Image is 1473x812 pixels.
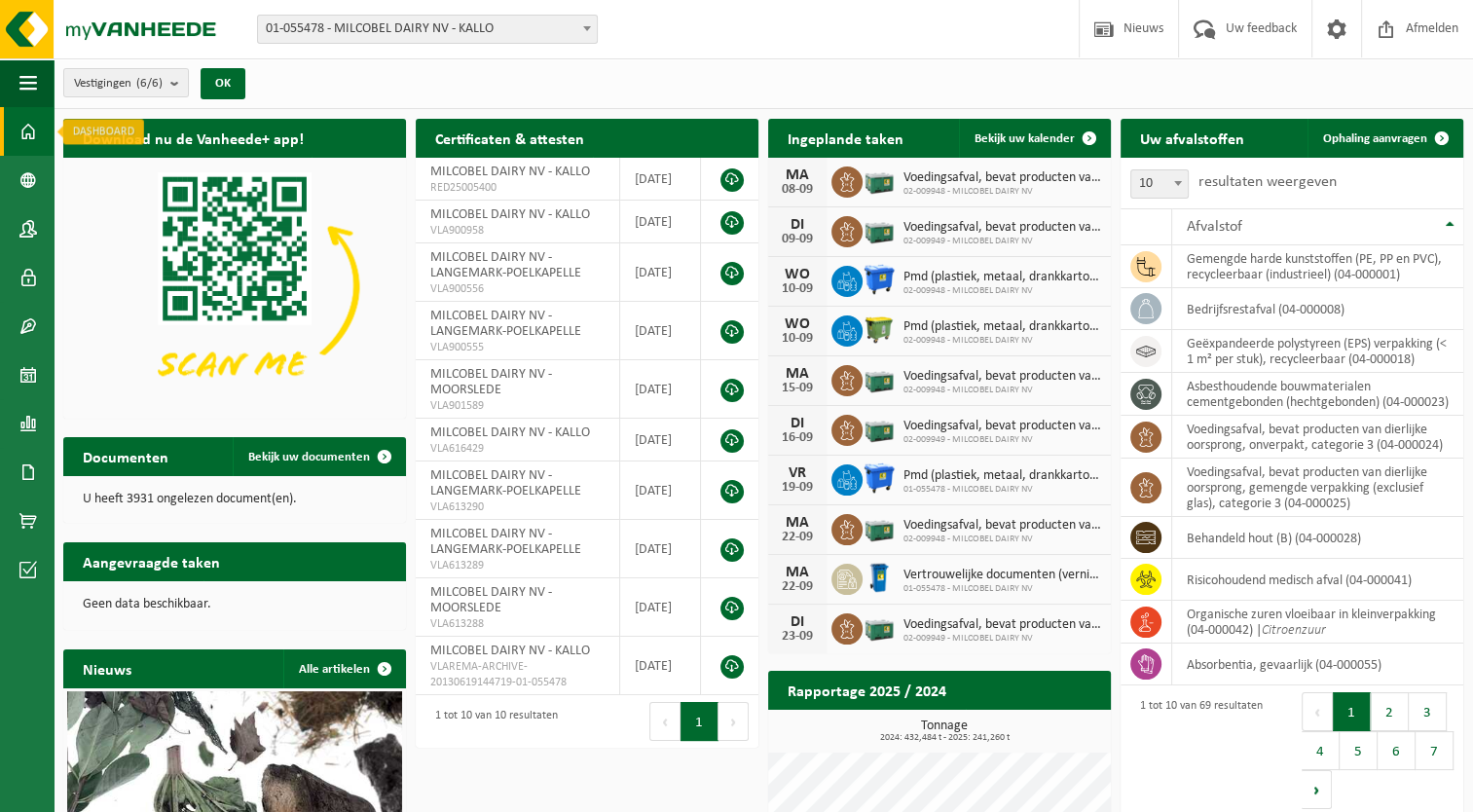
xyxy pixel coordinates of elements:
[863,561,896,594] img: WB-0240-HPE-BE-09
[1172,644,1463,685] td: absorbentia, gevaarlijk (04-000055)
[903,534,1101,545] span: 02-009948 - MILCOBEL DAIRY NV
[63,158,406,415] img: Download de VHEPlus App
[903,270,1101,285] span: Pmd (plastiek, metaal, drankkartons) (bedrijven)
[620,243,701,302] td: [DATE]
[416,119,604,157] h2: Certificaten & attesten
[681,702,718,741] button: 1
[903,236,1101,247] span: 02-009949 - MILCOBEL DAIRY NV
[620,520,701,578] td: [DATE]
[430,468,581,498] span: MILCOBEL DAIRY NV - LANGEMARK-POELKAPELLE
[283,649,404,688] a: Alle artikelen
[863,610,896,644] img: PB-LB-0680-HPE-GN-01
[1172,559,1463,601] td: risicohoudend medisch afval (04-000041)
[430,558,605,573] span: VLA613289
[1172,601,1463,644] td: organische zuren vloeibaar in kleinverpakking (04-000042) |
[1323,132,1427,145] span: Ophaling aanvragen
[778,565,817,580] div: MA
[1172,330,1463,373] td: geëxpandeerde polystyreen (EPS) verpakking (< 1 m² per stuk), recycleerbaar (04-000018)
[430,616,605,632] span: VLA613288
[903,518,1101,534] span: Voedingsafval, bevat producten van dierlijke oorsprong, gemengde verpakking (exc...
[863,362,896,395] img: PB-LB-0680-HPE-GN-01
[430,367,552,397] span: MILCOBEL DAIRY NV - MOORSLEDE
[620,461,701,520] td: [DATE]
[1302,770,1332,809] button: Next
[903,583,1101,595] span: 01-055478 - MILCOBEL DAIRY NV
[778,382,817,395] div: 15-09
[778,416,817,431] div: DI
[718,702,749,741] button: Next
[430,180,605,196] span: RED25005400
[620,302,701,360] td: [DATE]
[959,119,1109,158] a: Bekijk uw kalender
[430,585,552,615] span: MILCOBEL DAIRY NV - MOORSLEDE
[778,481,817,495] div: 19-09
[430,499,605,515] span: VLA613290
[903,220,1101,236] span: Voedingsafval, bevat producten van dierlijke oorsprong, onverpakt, categorie 3
[778,267,817,282] div: WO
[1130,169,1189,199] span: 10
[430,223,605,239] span: VLA900958
[63,542,239,580] h2: Aangevraagde taken
[1172,459,1463,517] td: voedingsafval, bevat producten van dierlijke oorsprong, gemengde verpakking (exclusief glas), cat...
[1340,731,1378,770] button: 5
[778,531,817,544] div: 22-09
[903,419,1101,434] span: Voedingsafval, bevat producten van dierlijke oorsprong, onverpakt, categorie 3
[258,16,597,43] span: 01-055478 - MILCOBEL DAIRY NV - KALLO
[430,309,581,339] span: MILCOBEL DAIRY NV - LANGEMARK-POELKAPELLE
[63,68,189,97] button: Vestigingen(6/6)
[1307,119,1461,158] a: Ophaling aanvragen
[1172,245,1463,288] td: gemengde harde kunststoffen (PE, PP en PVC), recycleerbaar (industrieel) (04-000001)
[778,580,817,594] div: 22-09
[1121,119,1264,157] h2: Uw afvalstoffen
[778,465,817,481] div: VR
[620,637,701,695] td: [DATE]
[430,250,581,280] span: MILCOBEL DAIRY NV - LANGEMARK-POELKAPELLE
[425,700,558,743] div: 1 tot 10 van 10 resultaten
[778,614,817,630] div: DI
[1130,690,1263,811] div: 1 tot 10 van 69 resultaten
[1378,731,1416,770] button: 6
[903,617,1101,633] span: Voedingsafval, bevat producten van dierlijke oorsprong, onverpakt, categorie 3
[649,702,681,741] button: Previous
[903,170,1101,186] span: Voedingsafval, bevat producten van dierlijke oorsprong, gemengde verpakking (exc...
[620,201,701,243] td: [DATE]
[1302,731,1340,770] button: 4
[136,77,163,90] count: (6/6)
[975,132,1075,145] span: Bekijk uw kalender
[430,165,590,179] span: MILCOBEL DAIRY NV - KALLO
[1172,517,1463,559] td: behandeld hout (B) (04-000028)
[1198,174,1337,190] label: resultaten weergeven
[778,720,1111,743] h3: Tonnage
[430,659,605,690] span: VLAREMA-ARCHIVE-20130619144719-01-055478
[863,263,896,296] img: WB-1100-HPE-BE-01
[201,68,245,99] button: OK
[778,217,817,233] div: DI
[257,15,598,44] span: 01-055478 - MILCOBEL DAIRY NV - KALLO
[903,385,1101,396] span: 02-009948 - MILCOBEL DAIRY NV
[430,398,605,414] span: VLA901589
[903,434,1101,446] span: 02-009949 - MILCOBEL DAIRY NV
[430,644,590,658] span: MILCOBEL DAIRY NV - KALLO
[903,285,1101,297] span: 02-009948 - MILCOBEL DAIRY NV
[1371,692,1409,731] button: 2
[74,69,163,98] span: Vestigingen
[430,425,590,440] span: MILCOBEL DAIRY NV - KALLO
[430,441,605,457] span: VLA616429
[778,316,817,332] div: WO
[778,183,817,197] div: 08-09
[63,649,151,687] h2: Nieuws
[1172,373,1463,416] td: asbesthoudende bouwmaterialen cementgebonden (hechtgebonden) (04-000023)
[1416,731,1454,770] button: 7
[903,335,1101,347] span: 02-009948 - MILCOBEL DAIRY NV
[903,369,1101,385] span: Voedingsafval, bevat producten van dierlijke oorsprong, gemengde verpakking (exc...
[778,366,817,382] div: MA
[233,437,404,476] a: Bekijk uw documenten
[778,431,817,445] div: 16-09
[778,233,817,246] div: 09-09
[863,213,896,246] img: PB-LB-0680-HPE-GN-01
[863,511,896,544] img: PB-LB-0680-HPE-GN-01
[430,527,581,557] span: MILCOBEL DAIRY NV - LANGEMARK-POELKAPELLE
[903,319,1101,335] span: Pmd (plastiek, metaal, drankkartons) (bedrijven)
[1262,623,1326,638] i: Citroenzuur
[903,484,1101,496] span: 01-055478 - MILCOBEL DAIRY NV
